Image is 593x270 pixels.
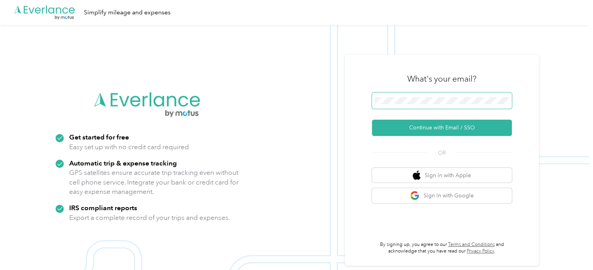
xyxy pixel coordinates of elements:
[372,188,512,203] button: google logoSign in with Google
[69,142,189,152] p: Easy set up with no credit card required
[69,204,137,212] strong: IRS compliant reports
[372,120,512,136] button: Continue with Email / SSO
[410,191,420,200] img: google logo
[84,8,171,17] div: Simplify mileage and expenses
[467,248,494,254] a: Privacy Policy
[69,213,230,223] p: Export a complete record of your trips and expenses.
[407,73,476,84] h3: What's your email?
[69,168,239,197] p: GPS satellites ensure accurate trip tracking even without cell phone service. Integrate your bank...
[413,171,420,180] img: apple logo
[372,241,512,255] p: By signing up, you agree to our and acknowledge that you have read our .
[69,159,177,167] strong: Automatic trip & expense tracking
[448,242,495,247] a: Terms and Conditions
[69,133,129,141] strong: Get started for free
[372,168,512,183] button: apple logoSign in with Apple
[428,149,455,157] span: OR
